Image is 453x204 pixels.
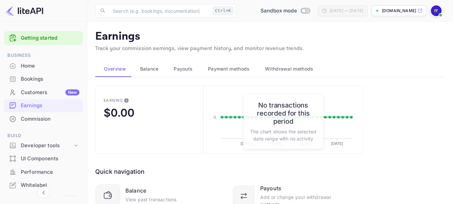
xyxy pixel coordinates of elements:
text: [DATE] [331,141,343,146]
h6: No transactions recorded for this period [250,101,317,125]
div: Earnings [21,102,79,110]
div: Bookings [21,75,79,83]
p: Track your commission earnings, view payment history, and monitor revenue trends. [95,45,445,53]
div: Customers [21,89,79,96]
button: Collapse navigation [38,187,50,199]
div: Whitelabel [4,179,83,192]
a: CustomersNew [4,86,83,98]
button: EarningThis is the amount of confirmed commission that will be paid to you on the next scheduled ... [95,85,203,154]
div: Developer tools [21,142,73,150]
div: Payouts [260,184,281,192]
div: $0.00 [104,106,134,119]
a: Home [4,59,83,72]
div: scrollable auto tabs example [95,61,445,77]
div: CustomersNew [4,86,83,99]
span: Withdrawal methods [265,65,313,73]
div: [DATE] — [DATE] [330,8,363,14]
a: Earnings [4,99,83,112]
span: Business [4,52,83,59]
p: The chart shows the selected date range with no activity [250,128,317,142]
div: UI Components [21,155,79,163]
img: LiteAPI logo [5,5,43,16]
div: Commission [21,115,79,123]
div: Quick navigation [95,167,145,176]
img: IMKAN TOURS [431,5,442,16]
div: Performance [4,166,83,179]
p: Earnings [95,30,445,43]
div: Home [21,62,79,70]
a: Bookings [4,73,83,85]
a: Commission [4,113,83,125]
input: Search (e.g. bookings, documentation) [109,4,210,17]
text: [DATE] [241,141,252,146]
div: UI Components [4,152,83,165]
span: Payouts [174,65,192,73]
span: Balance [140,65,159,73]
div: Earning [104,98,123,103]
div: Getting started [4,31,83,45]
div: Switch to Production mode [258,7,313,15]
a: Getting started [21,34,79,42]
button: This is the amount of confirmed commission that will be paid to you on the next scheduled deposit [121,95,132,106]
span: Sandbox mode [261,7,297,15]
span: Build [4,132,83,139]
span: Payment methods [208,65,250,73]
span: Overview [104,65,126,73]
div: New [65,89,79,95]
div: Earnings [4,99,83,112]
a: UI Components [4,152,83,165]
div: Ctrl+K [213,6,233,15]
div: Performance [21,168,79,176]
p: [DOMAIN_NAME] [382,8,416,14]
text: 0 [214,115,216,119]
div: View past transactions [125,196,176,203]
a: Performance [4,166,83,178]
div: Whitelabel [21,181,79,189]
div: Bookings [4,73,83,86]
div: Developer tools [4,140,83,152]
div: Balance [125,187,146,195]
div: Commission [4,113,83,126]
a: Whitelabel [4,179,83,191]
